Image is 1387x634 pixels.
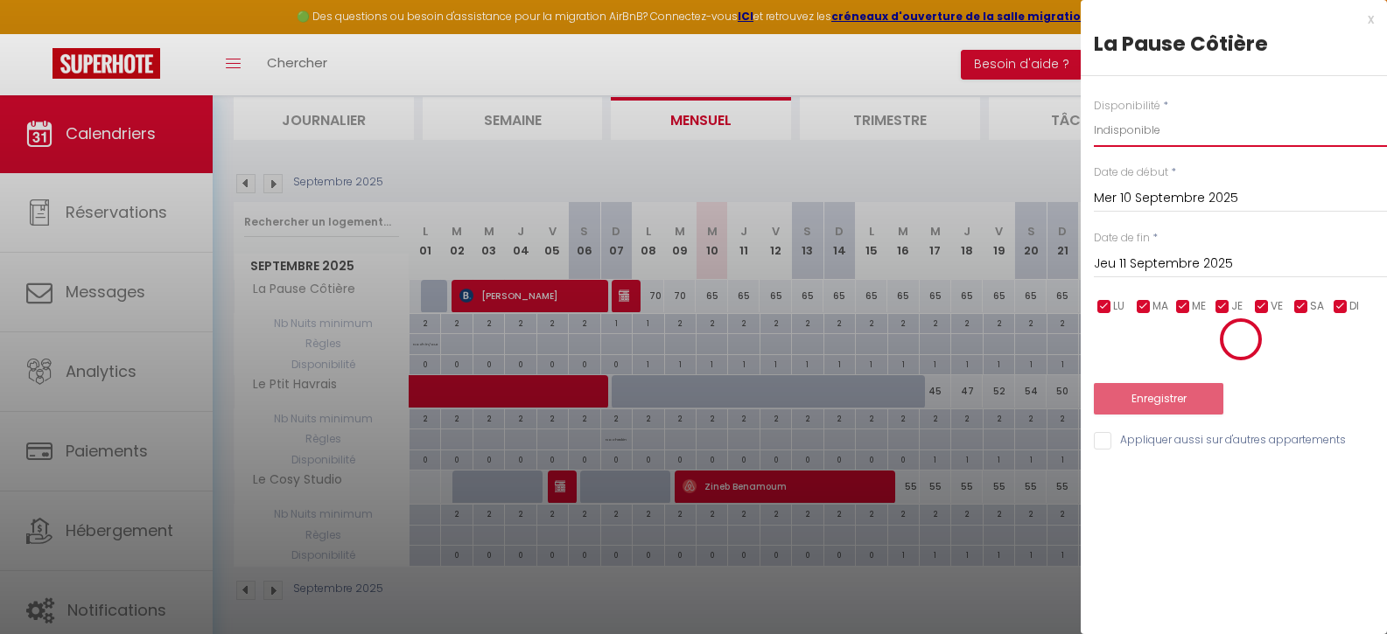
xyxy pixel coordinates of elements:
[1310,298,1324,315] span: SA
[1349,298,1359,315] span: DI
[1192,298,1206,315] span: ME
[14,7,67,59] button: Ouvrir le widget de chat LiveChat
[1231,298,1243,315] span: JE
[1094,164,1168,181] label: Date de début
[1152,298,1168,315] span: MA
[1094,30,1374,58] div: La Pause Côtière
[1094,98,1160,115] label: Disponibilité
[1081,9,1374,30] div: x
[1094,230,1150,247] label: Date de fin
[1094,383,1223,415] button: Enregistrer
[1271,298,1283,315] span: VE
[1113,298,1124,315] span: LU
